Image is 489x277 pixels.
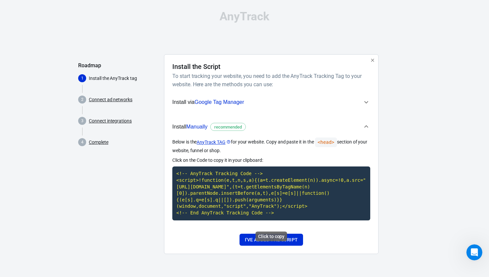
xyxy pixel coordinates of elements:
[172,166,370,220] code: Click to copy
[89,96,132,103] a: Connect ad networks
[81,119,83,123] text: 3
[186,124,208,130] span: Manually
[78,62,159,69] h5: Roadmap
[81,76,83,81] text: 1
[172,94,370,111] button: Install viaGoogle Tag Manager
[81,140,83,144] text: 4
[89,139,108,146] a: Complete
[81,97,83,102] text: 2
[172,123,246,131] span: Install
[315,138,337,147] code: <head>
[172,157,370,164] p: Click on the Code to copy it in your clipboard:
[172,116,370,138] button: InstallManuallyrecommended
[240,234,303,246] button: I've added the script
[172,63,221,71] h4: Install the Script
[172,138,370,154] p: Below is the for your website. Copy and paste it in the section of your website, funnel or shop.
[172,98,244,107] span: Install via
[255,232,287,241] div: Click to copy
[89,75,159,82] p: Install the AnyTrack tag
[172,72,368,89] h6: To start tracking your website, you need to add the AnyTrack Tracking Tag to your website. Here a...
[197,139,231,146] a: AnyTrack TAG
[195,99,244,105] span: Google Tag Manager
[78,11,411,22] div: AnyTrack
[89,118,132,125] a: Connect integrations
[212,124,244,131] span: recommended
[466,244,482,260] iframe: Intercom live chat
